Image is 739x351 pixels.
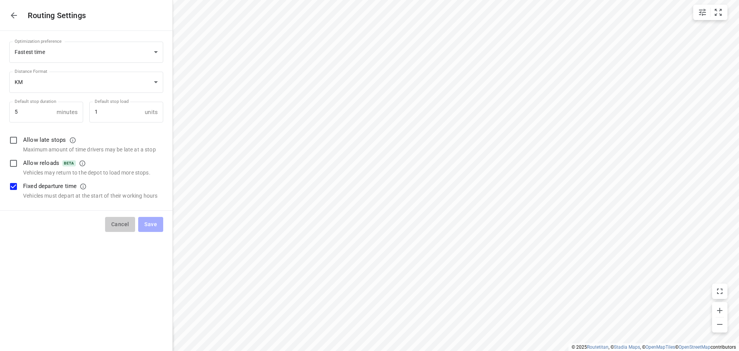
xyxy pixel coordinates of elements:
[9,42,163,63] div: Fastest time
[693,5,727,20] div: small contained button group
[23,169,163,176] p: Vehicles may return to the depot to load more stops.
[23,136,76,144] p: Allow late stops
[679,344,711,350] a: OpenStreetMap
[711,5,726,20] button: Fit zoom
[62,160,75,166] span: BETA
[145,108,158,117] p: units
[28,10,166,21] p: Routing Settings
[587,344,609,350] a: Routetitan
[614,344,640,350] a: Stadia Maps
[23,182,87,190] p: Fixed departure time
[9,72,163,93] div: KM
[695,5,710,20] button: Map settings
[23,146,163,153] p: Maximum amount of time drivers may be late at a stop
[111,220,129,229] span: Cancel
[23,192,157,200] p: Vehicles must depart at the start of their working hours
[57,108,78,117] p: minutes
[15,79,151,86] div: KM
[645,344,675,350] a: OpenMapTiles
[23,159,86,167] p: Allow reloads
[105,217,135,232] button: Cancel
[572,344,736,350] li: © 2025 , © , © © contributors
